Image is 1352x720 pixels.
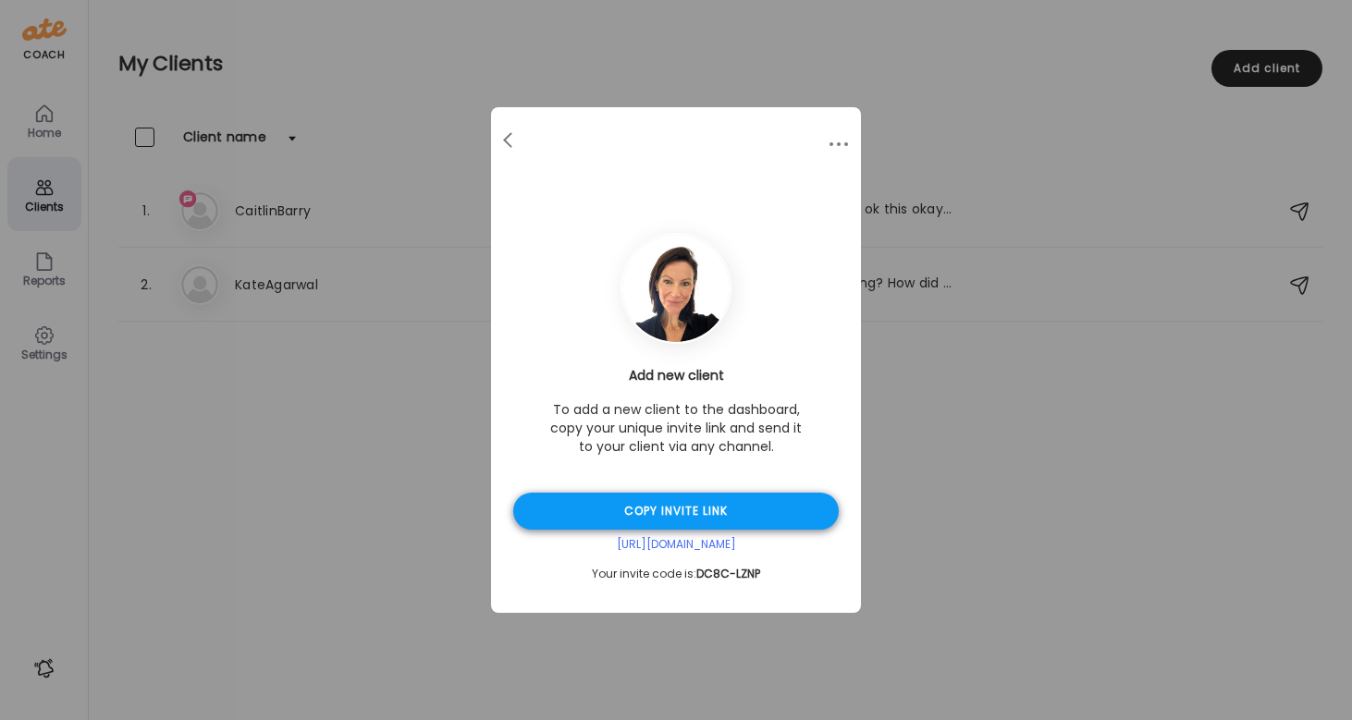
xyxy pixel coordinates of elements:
[513,493,839,530] div: Copy invite link
[696,566,760,581] span: DC8C-LZNP
[547,400,805,456] p: To add a new client to the dashboard, copy your unique invite link and send it to your client via...
[513,567,839,581] div: Your invite code is:
[622,235,730,342] img: avatars%2FzNSBMsCCYwRWk01rErjyDlvJs7f1
[513,537,839,552] div: [URL][DOMAIN_NAME]
[513,366,839,385] h3: Add new client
